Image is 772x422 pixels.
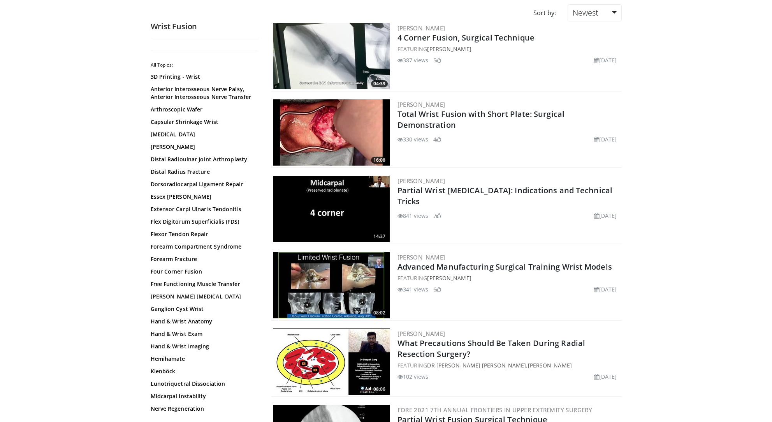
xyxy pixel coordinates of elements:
a: [PERSON_NAME] [397,330,445,337]
li: [DATE] [594,285,617,293]
a: [PERSON_NAME] [151,143,256,151]
a: Hand & Wrist Exam [151,330,256,338]
a: Forearm Compartment Syndrome [151,243,256,251]
a: Hemihamate [151,355,256,363]
a: Ganglion Cyst Wrist [151,305,256,313]
div: Sort by: [528,4,562,21]
li: [DATE] [594,135,617,143]
a: [PERSON_NAME] [528,362,572,369]
li: 7 [433,212,441,220]
li: 330 views [397,135,429,143]
a: Lunotriquetral Dissociation [151,380,256,388]
a: Kienböck [151,367,256,375]
a: Free Functioning Muscle Transfer [151,280,256,288]
a: Four Corner Fusion [151,268,256,275]
a: Flexor Tendon Repair [151,230,256,238]
a: 3D Printing - Wrist [151,73,256,81]
a: Extensor Carpi Ulnaris Tendonitis [151,205,256,213]
a: Forearm Fracture [151,255,256,263]
a: Advanced Manufacturing Surgical Training Wrist Models [397,261,612,272]
li: [DATE] [594,373,617,381]
a: 04:39 [273,23,390,89]
a: Nerve Regeneration [151,405,256,413]
div: FEATURING [397,274,620,282]
img: 2dac3b37-69b9-4dc6-845d-5f1cf6966586.300x170_q85_crop-smart_upscale.jpg [273,99,390,166]
a: FORE 2021 7th Annual Frontiers in Upper Extremity Surgery [397,406,593,414]
img: 73910332-b4a7-4228-9d2f-d703159e830e.300x170_q85_crop-smart_upscale.jpg [273,328,390,395]
a: What Precautions Should Be Taken During Radial Resection Surgery? [397,338,586,359]
a: Newest [568,4,621,21]
div: FEATURING [397,45,620,53]
a: [PERSON_NAME] [397,101,445,108]
li: 5 [433,56,441,64]
a: Midcarpal Instability [151,392,256,400]
span: 08:06 [371,386,388,393]
a: [MEDICAL_DATA] [151,131,256,138]
a: Dorsoradiocarpal Ligament Repair [151,180,256,188]
span: 04:39 [371,80,388,87]
a: Essex [PERSON_NAME] [151,193,256,201]
a: 4 Corner Fusion, Surgical Technique [397,32,535,43]
a: 08:02 [273,252,390,318]
a: [PERSON_NAME] [MEDICAL_DATA] [151,293,256,300]
h2: Wrist Fusion [151,21,260,32]
a: Hand & Wrist Imaging [151,343,256,350]
a: 08:06 [273,328,390,395]
a: [PERSON_NAME] [397,177,445,185]
img: 13a7b613-760b-4c9d-a1e0-c18642025d79.300x170_q85_crop-smart_upscale.jpg [273,252,390,318]
a: Partial Wrist [MEDICAL_DATA]: Indications and Technical Tricks [397,185,613,207]
span: Newest [573,7,598,18]
a: Total Wrist Fusion with Short Plate: Surgical Demonstration [397,109,565,130]
img: 36c0bd52-d987-4e90-a012-998518fbf3d8.300x170_q85_crop-smart_upscale.jpg [273,23,390,89]
span: 14:37 [371,233,388,240]
a: Distal Radioulnar Joint Arthroplasty [151,155,256,163]
a: [PERSON_NAME] [427,45,471,53]
li: 4 [433,135,441,143]
li: 841 views [397,212,429,220]
li: 102 views [397,373,429,381]
a: [PERSON_NAME] [397,253,445,261]
a: 14:37 [273,176,390,242]
a: Capsular Shrinkage Wrist [151,118,256,126]
img: adbf4304-31e9-4c53-bc3b-afc0947908b3.300x170_q85_crop-smart_upscale.jpg [273,176,390,242]
li: 341 views [397,285,429,293]
li: [DATE] [594,212,617,220]
a: Anterior Interosseous Nerve Palsy, Anterior Interosseous Nerve Transfer [151,85,256,101]
span: 16:08 [371,157,388,164]
a: Dr [PERSON_NAME] [PERSON_NAME] [427,362,526,369]
a: Distal Radius Fracture [151,168,256,176]
a: Flex Digitorum Superficialis (FDS) [151,218,256,226]
a: [PERSON_NAME] [397,24,445,32]
a: [PERSON_NAME] [427,274,471,282]
li: 6 [433,285,441,293]
a: Arthroscopic Wafer [151,106,256,113]
li: 387 views [397,56,429,64]
h2: All Topics: [151,62,258,68]
div: FEATURING , [397,361,620,369]
li: [DATE] [594,56,617,64]
a: Hand & Wrist Anatomy [151,318,256,325]
span: 08:02 [371,309,388,316]
a: 16:08 [273,99,390,166]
